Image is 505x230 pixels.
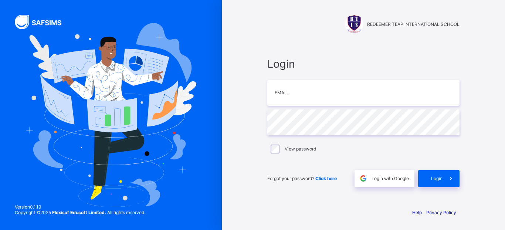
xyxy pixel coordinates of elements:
[372,176,409,181] span: Login with Google
[431,176,443,181] span: Login
[15,204,145,210] span: Version 0.1.19
[426,210,456,215] a: Privacy Policy
[367,21,460,27] span: REDEEMER TEAP INTERNATIONAL SCHOOL
[52,210,106,215] strong: Flexisaf Edusoft Limited.
[26,23,197,207] img: Hero Image
[359,174,367,183] img: google.396cfc9801f0270233282035f929180a.svg
[315,176,337,181] a: Click here
[285,146,316,152] label: View password
[15,210,145,215] span: Copyright © 2025 All rights reserved.
[15,15,70,29] img: SAFSIMS Logo
[267,176,337,181] span: Forgot your password?
[412,210,422,215] a: Help
[267,57,460,70] span: Login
